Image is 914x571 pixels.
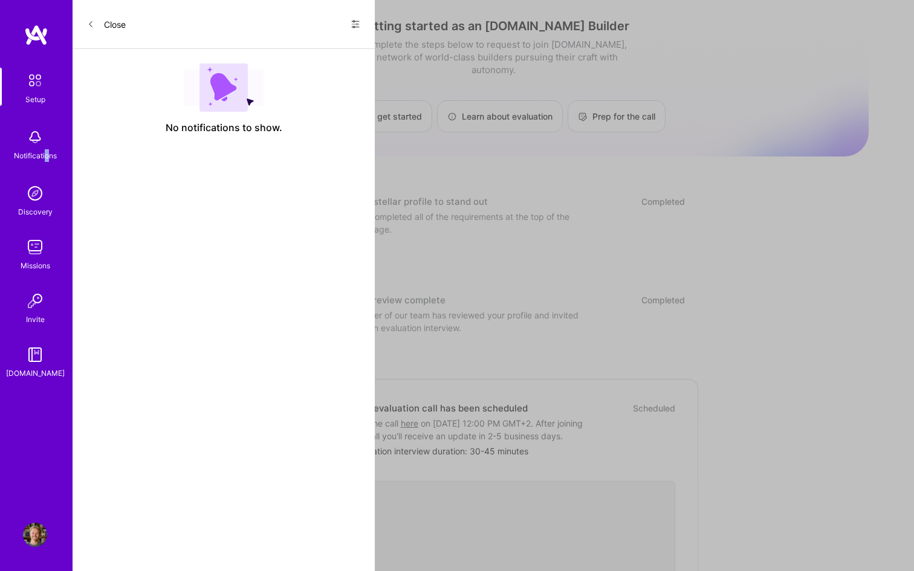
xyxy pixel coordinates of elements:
[22,68,48,93] img: setup
[23,235,47,259] img: teamwork
[6,367,65,379] div: [DOMAIN_NAME]
[184,63,264,112] img: empty
[20,523,50,547] a: User Avatar
[21,259,50,272] div: Missions
[23,181,47,205] img: discovery
[23,523,47,547] img: User Avatar
[23,289,47,313] img: Invite
[87,15,126,34] button: Close
[166,121,282,134] span: No notifications to show.
[18,205,53,218] div: Discovery
[26,313,45,326] div: Invite
[25,93,45,106] div: Setup
[24,24,48,46] img: logo
[23,343,47,367] img: guide book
